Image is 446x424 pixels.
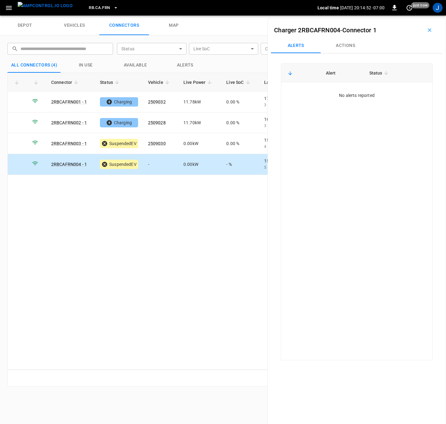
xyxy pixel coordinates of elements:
div: Charging [100,118,138,127]
p: 15:59 [264,137,313,143]
td: 0.00 % [221,92,259,112]
a: 2RBCAFRN003 - 1 [51,141,87,146]
img: ampcontrol.io logo [18,2,73,10]
button: Available [110,58,160,73]
p: 15:03 [264,158,313,164]
th: Alert [321,64,364,82]
button: Alerts [271,38,321,53]
span: Connector [51,79,80,86]
a: map [149,16,199,35]
div: Connectors submenus tabs [271,38,443,53]
button: Alerts [160,58,210,73]
p: 16:48 [264,116,313,122]
a: 2509028 [148,120,166,125]
a: 2RBCAFRN002 - 1 [51,120,87,125]
span: Last Session Start [264,79,309,86]
td: 11.78 kW [178,92,221,112]
a: 2509030 [148,141,166,146]
td: 0.00 % [221,133,259,154]
td: - [143,154,178,175]
div: No alerts reported [291,92,422,98]
span: 5 hours ago [264,165,286,170]
h6: - [274,25,376,35]
div: Charging [100,97,138,107]
a: vehicles [50,16,99,35]
span: 3 hours ago [264,124,286,128]
td: 0.00 kW [178,154,221,175]
td: 0.00 kW [178,133,221,154]
div: profile-icon [433,3,443,13]
button: Actions [321,38,370,53]
span: Status [100,79,121,86]
button: set refresh interval [404,3,414,13]
div: SuspendedEV [100,139,138,148]
a: 2RBCAFRN004 - 1 [51,162,87,167]
span: RB.CA.FRN [89,4,110,11]
a: 2RBCAFRN001 - 1 [51,99,87,104]
button: All Connectors (4) [7,58,61,73]
button: in use [61,58,110,73]
span: Vehicle [148,79,171,86]
span: 4 hours ago [264,144,286,149]
td: - % [221,154,259,175]
span: Status [369,69,390,77]
p: [DATE] 20:14:52 -07:00 [340,5,385,11]
a: Charger 2RBCAFRN004 [274,26,340,34]
div: SuspendedEV [100,160,138,169]
span: just now [411,2,430,8]
a: connectors [99,16,149,35]
a: 2509032 [148,99,166,104]
p: Local time [318,5,339,11]
span: 3 hours ago [264,103,286,107]
a: Connector 1 [342,26,376,34]
td: 11.70 kW [178,112,221,133]
td: 0.00 % [221,112,259,133]
span: Live Power [183,79,214,86]
p: 17:27 [264,95,313,102]
span: Live SoC [226,79,252,86]
button: RB.CA.FRN [86,2,120,14]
